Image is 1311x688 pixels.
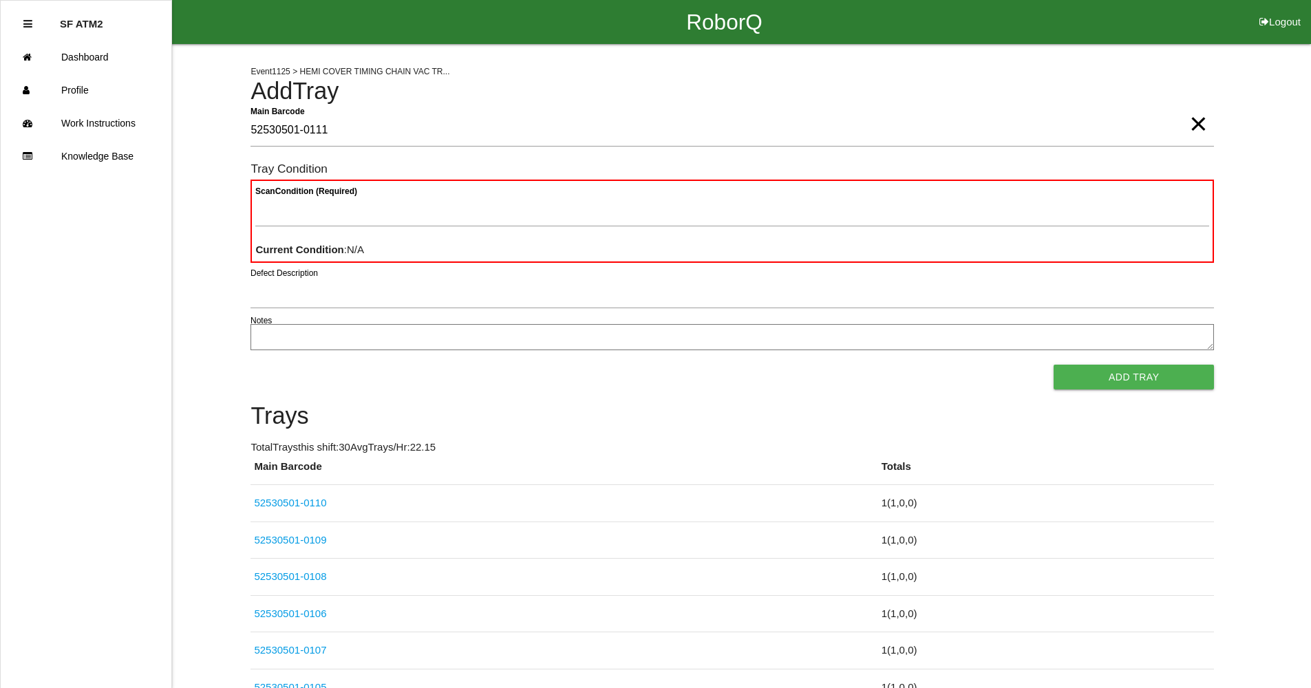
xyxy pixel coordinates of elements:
[1,74,171,107] a: Profile
[23,8,32,41] div: Close
[1,107,171,140] a: Work Instructions
[1,41,171,74] a: Dashboard
[251,314,272,327] label: Notes
[878,522,1215,559] td: 1 ( 1 , 0 , 0 )
[254,570,326,582] a: 52530501-0108
[255,244,343,255] b: Current Condition
[251,106,305,116] b: Main Barcode
[251,78,1214,105] h4: Add Tray
[255,186,357,196] b: Scan Condition (Required)
[60,8,103,30] p: SF ATM2
[251,67,449,76] span: Event 1125 > HEMI COVER TIMING CHAIN VAC TR...
[878,632,1215,669] td: 1 ( 1 , 0 , 0 )
[251,115,1214,147] input: Required
[878,485,1215,522] td: 1 ( 1 , 0 , 0 )
[1189,96,1207,124] span: Clear Input
[878,595,1215,632] td: 1 ( 1 , 0 , 0 )
[254,534,326,546] a: 52530501-0109
[251,162,1214,175] h6: Tray Condition
[251,267,318,279] label: Defect Description
[251,459,877,485] th: Main Barcode
[1054,365,1214,389] button: Add Tray
[251,403,1214,429] h4: Trays
[254,644,326,656] a: 52530501-0107
[255,244,364,255] span: : N/A
[1,140,171,173] a: Knowledge Base
[254,497,326,508] a: 52530501-0110
[251,440,1214,455] p: Total Trays this shift: 30 Avg Trays /Hr: 22.15
[254,608,326,619] a: 52530501-0106
[878,559,1215,596] td: 1 ( 1 , 0 , 0 )
[878,459,1215,485] th: Totals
